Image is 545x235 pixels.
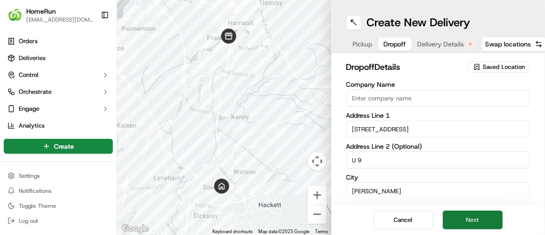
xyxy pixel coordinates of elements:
[308,186,327,205] button: Zoom in
[346,90,530,106] input: Enter company name
[26,7,56,16] button: HomeRun
[19,121,45,130] span: Analytics
[346,81,530,88] label: Company Name
[346,112,530,119] label: Address Line 1
[346,174,530,181] label: City
[353,39,373,49] span: Pickup
[485,39,531,49] span: Swap locations
[119,223,150,235] img: Google
[4,169,113,182] button: Settings
[4,139,113,154] button: Create
[19,187,52,195] span: Notifications
[4,118,113,133] a: Analytics
[213,228,253,235] button: Keyboard shortcuts
[19,71,38,79] span: Control
[308,205,327,224] button: Zoom out
[4,68,113,83] button: Control
[468,61,530,74] button: Saved Location
[483,63,525,71] span: Saved Location
[346,61,463,74] h2: dropoff Details
[346,143,530,150] label: Address Line 2 (Optional)
[4,101,113,116] button: Engage
[4,51,113,66] a: Deliveries
[7,8,22,23] img: HomeRun
[373,211,433,229] button: Cancel
[119,223,150,235] a: Open this area in Google Maps (opens a new window)
[367,15,470,30] h1: Create New Delivery
[4,84,113,99] button: Orchestrate
[19,105,39,113] span: Engage
[4,4,97,26] button: HomeRunHomeRun[EMAIL_ADDRESS][DOMAIN_NAME]
[4,184,113,197] button: Notifications
[346,121,530,137] input: Enter address
[19,202,56,210] span: Toggle Theme
[443,211,503,229] button: Next
[4,34,113,49] a: Orders
[19,88,52,96] span: Orchestrate
[19,54,45,62] span: Deliveries
[54,142,74,151] span: Create
[19,172,40,180] span: Settings
[346,152,530,168] input: Apartment, suite, unit, etc.
[19,217,38,225] span: Log out
[19,37,37,45] span: Orders
[4,214,113,227] button: Log out
[315,229,328,234] a: Terms (opens in new tab)
[259,229,310,234] span: Map data ©2025 Google
[384,39,406,49] span: Dropoff
[4,199,113,212] button: Toggle Theme
[26,16,93,23] button: [EMAIL_ADDRESS][DOMAIN_NAME]
[346,182,530,199] input: Enter city
[418,39,464,49] span: Delivery Details
[308,152,327,171] button: Map camera controls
